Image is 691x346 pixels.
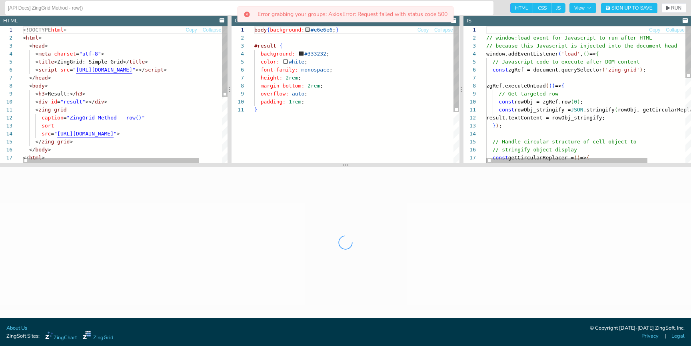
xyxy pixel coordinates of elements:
[463,130,476,138] div: 14
[463,162,476,170] div: 18
[665,332,666,340] span: |
[70,67,73,73] span: =
[42,123,54,129] span: sort
[35,99,38,105] span: <
[486,115,605,121] span: result.textContent = rowObj_stringify;
[661,3,686,13] button: RUN
[38,59,54,65] span: title
[320,83,324,89] span: ;
[136,115,139,121] span: (
[605,67,639,73] span: 'zing-grid'
[463,146,476,154] div: 16
[305,59,308,65] span: ;
[232,74,244,82] div: 7
[95,99,104,105] span: div
[45,83,48,89] span: >
[64,27,67,33] span: >
[492,59,639,65] span: // Javascript code to execute after DOM content
[508,67,602,73] span: zgRef = document.querySelector
[326,51,330,57] span: ;
[574,155,577,161] span: (
[463,26,476,34] div: 1
[114,131,117,137] span: "
[42,131,51,137] span: src
[35,139,42,145] span: </
[514,99,571,105] span: rowObj = zgRef.row
[261,51,295,57] span: background:
[261,75,283,81] span: height:
[54,59,57,65] span: >
[186,28,197,32] span: Copy
[48,91,70,97] span: Result:
[38,67,57,73] span: script
[602,67,605,73] span: (
[666,28,685,32] span: Collapse
[29,75,36,81] span: </
[45,91,48,97] span: >
[60,99,86,105] span: "result"
[57,59,123,65] span: ZingGrid: Simple Grid
[552,83,555,89] span: )
[304,51,326,57] span: #333232
[123,59,129,65] span: </
[665,26,685,34] button: Collapse
[643,43,677,49] span: cument head
[104,99,108,105] span: >
[164,67,167,73] span: >
[330,67,333,73] span: ;
[145,67,164,73] span: script
[54,131,57,137] span: "
[232,50,244,58] div: 4
[32,43,44,49] span: head
[232,82,244,90] div: 8
[577,155,580,161] span: )
[76,91,82,97] span: h3
[38,91,45,97] span: h3
[302,67,330,73] span: monospace
[280,43,283,49] span: {
[533,3,551,13] span: CSS
[232,90,244,98] div: 9
[73,67,76,73] span: "
[649,26,661,34] button: Copy
[555,83,561,89] span: =>
[643,35,652,41] span: TML
[267,27,270,33] span: {
[467,17,471,25] div: JS
[292,91,304,97] span: auto
[270,27,304,33] span: background:
[6,324,27,332] a: About Us
[641,332,659,340] a: Privacy
[29,147,36,153] span: </
[311,27,333,33] span: #e6e6e6
[51,99,57,105] span: id
[38,99,48,105] span: div
[117,131,120,137] span: >
[186,26,198,34] button: Copy
[639,67,643,73] span: )
[76,51,79,57] span: =
[35,51,38,57] span: <
[76,67,132,73] span: [URL][DOMAIN_NAME]
[51,27,63,33] span: html
[42,139,70,145] span: zing-grid
[42,155,45,161] span: >
[8,2,491,14] input: Untitled Demo
[35,59,38,65] span: <
[463,42,476,50] div: 3
[671,332,685,340] a: Legal
[643,67,646,73] span: ;
[48,147,51,153] span: >
[202,26,222,34] button: Collapse
[67,115,136,121] span: "ZingGrid Method - row
[434,26,453,34] button: Collapse
[305,91,308,97] span: ;
[499,123,502,129] span: ;
[434,28,453,32] span: Collapse
[308,83,320,89] span: 2rem
[580,51,583,57] span: ,
[42,115,64,121] span: caption
[649,28,660,32] span: Copy
[486,83,546,89] span: zgRef.executeOnLoad
[64,115,67,121] span: =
